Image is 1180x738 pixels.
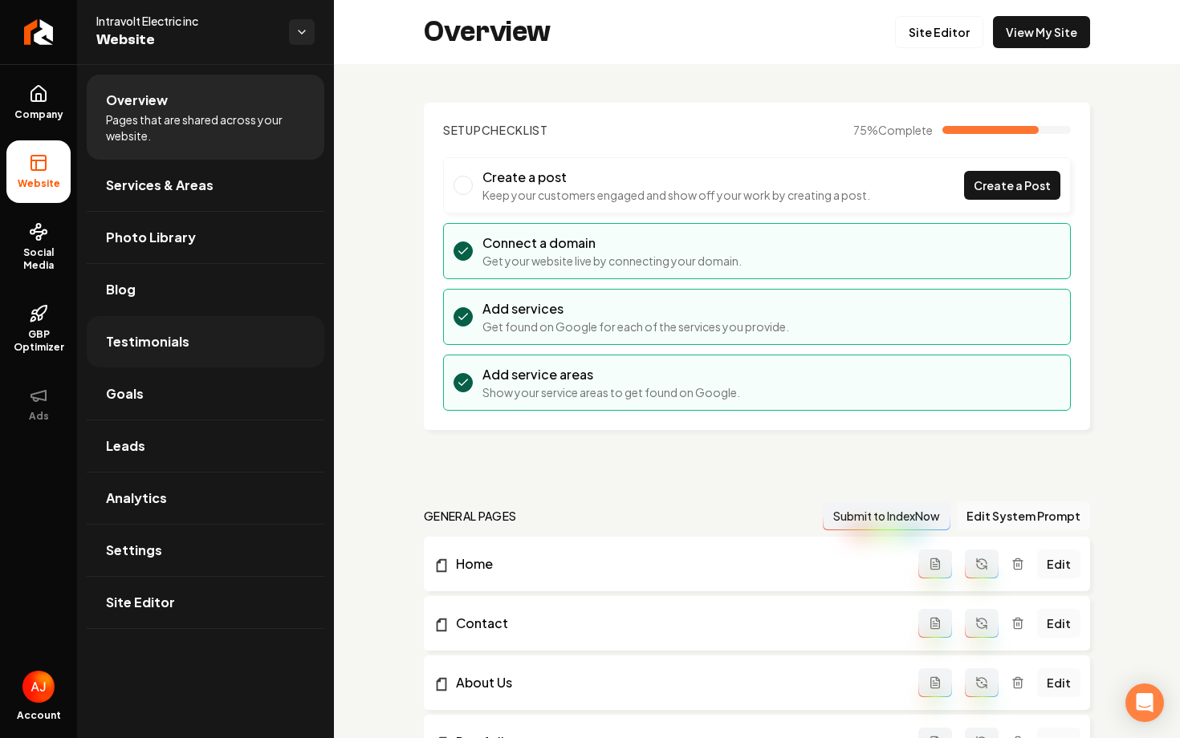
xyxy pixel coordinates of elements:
a: Create a Post [964,171,1060,200]
a: Site Editor [895,16,983,48]
span: Leads [106,436,145,456]
span: Site Editor [106,593,175,612]
span: Blog [106,280,136,299]
a: GBP Optimizer [6,291,71,367]
h3: Add services [482,299,789,318]
span: Website [11,177,67,190]
button: Add admin page prompt [918,549,952,578]
a: Analytics [87,472,324,524]
a: Photo Library [87,212,324,263]
h3: Connect a domain [482,233,742,253]
a: Leads [87,420,324,472]
span: Analytics [106,489,167,508]
span: Create a Post [974,177,1051,194]
button: Add admin page prompt [918,609,952,638]
span: Overview [106,91,168,110]
span: Services & Areas [106,176,214,195]
span: Account [17,709,61,722]
h2: Checklist [443,122,548,138]
h2: Overview [424,16,551,48]
span: Intravolt Electric inc [96,13,276,29]
span: Pages that are shared across your website. [106,112,305,144]
button: Add admin page prompt [918,668,952,697]
a: Goals [87,368,324,420]
a: Edit [1037,668,1080,697]
a: Home [433,554,918,574]
span: Setup [443,123,482,137]
span: Settings [106,541,162,560]
a: Blog [87,264,324,315]
span: GBP Optimizer [6,328,71,354]
h2: general pages [424,508,517,524]
span: Goals [106,384,144,403]
a: About Us [433,673,918,692]
button: Submit to IndexNow [823,501,950,530]
a: Contact [433,614,918,633]
a: Company [6,71,71,134]
a: Site Editor [87,577,324,628]
span: 75 % [853,122,933,138]
p: Get your website live by connecting your domain. [482,253,742,269]
a: View My Site [993,16,1090,48]
button: Edit System Prompt [957,501,1090,530]
a: Testimonials [87,316,324,367]
p: Keep your customers engaged and show off your work by creating a post. [482,187,870,203]
a: Social Media [6,209,71,285]
div: Open Intercom Messenger [1125,683,1164,722]
span: Testimonials [106,332,189,351]
span: Photo Library [106,228,196,247]
a: Services & Areas [87,160,324,211]
span: Complete [878,123,933,137]
img: Austin Jellison [22,671,55,703]
a: Edit [1037,609,1080,638]
p: Show your service areas to get found on Google. [482,384,740,400]
a: Settings [87,525,324,576]
button: Open user button [22,671,55,703]
p: Get found on Google for each of the services you provide. [482,318,789,335]
span: Ads [22,410,55,423]
span: Company [8,108,70,121]
h3: Create a post [482,168,870,187]
img: Rebolt Logo [24,19,54,45]
span: Social Media [6,246,71,272]
button: Ads [6,373,71,436]
a: Edit [1037,549,1080,578]
h3: Add service areas [482,365,740,384]
span: Website [96,29,276,51]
